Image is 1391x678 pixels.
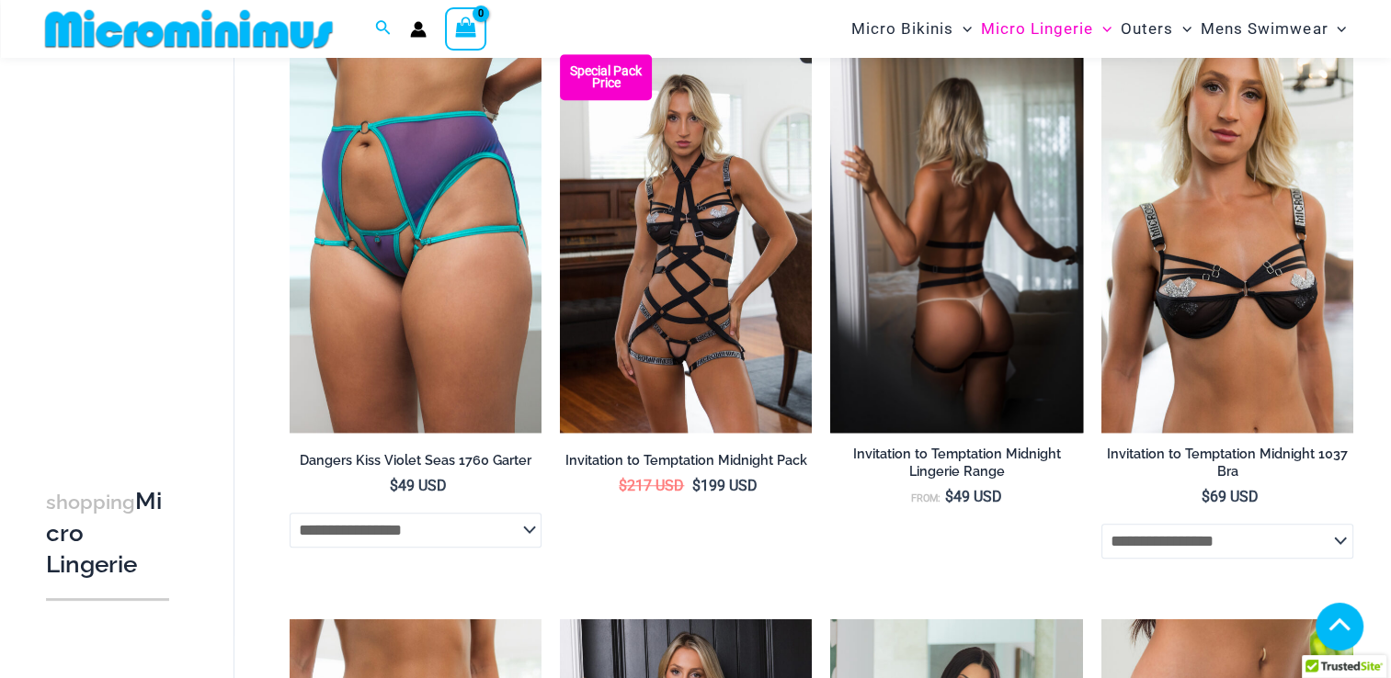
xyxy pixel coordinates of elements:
h2: Invitation to Temptation Midnight 1037 Bra [1101,446,1353,480]
a: Dangers Kiss Violet Seas 1760 Garter [290,452,542,476]
img: Invitation to Temptation Midnight 1037 Bra 01 [1101,54,1353,432]
span: Menu Toggle [1328,6,1346,52]
span: Menu Toggle [1173,6,1191,52]
a: Invitation to Temptation Midnight 1954 Bodysuit 11Invitation to Temptation Midnight 1954 Bodysuit... [830,54,1082,432]
nav: Site Navigation [844,3,1354,55]
span: Micro Lingerie [981,6,1093,52]
bdi: 217 USD [619,477,684,494]
img: Invitation to Temptation Midnight 1037 Bra 6037 Thong 1954 Bodysuit 02 [560,54,812,432]
iframe: TrustedSite Certified [46,62,211,429]
a: View Shopping Cart, empty [445,7,487,50]
a: Dangers Kiss Violet Seas 1060 Bra 611 Micro 1760 Garter 04Dangers Kiss Violet Seas 1060 Bra 611 M... [290,54,542,432]
span: Menu Toggle [1093,6,1112,52]
a: Account icon link [410,21,427,38]
span: Micro Bikinis [851,6,953,52]
a: Micro BikinisMenu ToggleMenu Toggle [847,6,976,52]
span: $ [945,488,953,505]
h2: Invitation to Temptation Midnight Pack [560,452,812,469]
a: Invitation to Temptation Midnight 1037 Bra [1101,446,1353,487]
img: MM SHOP LOGO FLAT [38,8,340,50]
span: Menu Toggle [953,6,972,52]
span: $ [692,477,701,494]
a: Invitation to Temptation Midnight 1037 Bra 01Invitation to Temptation Midnight 1037 Bra 02Invitat... [1101,54,1353,432]
a: Micro LingerieMenu ToggleMenu Toggle [976,6,1116,52]
b: Special Pack Price [560,65,652,89]
h3: Micro Lingerie [46,486,169,580]
bdi: 199 USD [692,477,758,494]
span: Outers [1121,6,1173,52]
h2: Dangers Kiss Violet Seas 1760 Garter [290,452,542,469]
a: Invitation to Temptation Midnight Lingerie Range [830,446,1082,487]
img: Dangers Kiss Violet Seas 1060 Bra 611 Micro 1760 Garter 04 [290,54,542,432]
a: Search icon link [375,17,392,40]
bdi: 49 USD [390,477,447,494]
span: Mens Swimwear [1201,6,1328,52]
img: Invitation to Temptation Midnight 1954 Bodysuit 08 [830,54,1082,432]
a: OutersMenu ToggleMenu Toggle [1116,6,1196,52]
span: $ [619,477,627,494]
span: From: [911,492,941,504]
bdi: 49 USD [945,488,1002,505]
bdi: 69 USD [1201,488,1258,505]
a: Invitation to Temptation Midnight 1037 Bra 6037 Thong 1954 Bodysuit 02 Invitation to Temptation M... [560,54,812,432]
h2: Invitation to Temptation Midnight Lingerie Range [830,446,1082,480]
span: $ [1201,488,1209,505]
a: Mens SwimwearMenu ToggleMenu Toggle [1196,6,1351,52]
span: shopping [46,491,135,514]
a: Invitation to Temptation Midnight Pack [560,452,812,476]
span: $ [390,477,398,494]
